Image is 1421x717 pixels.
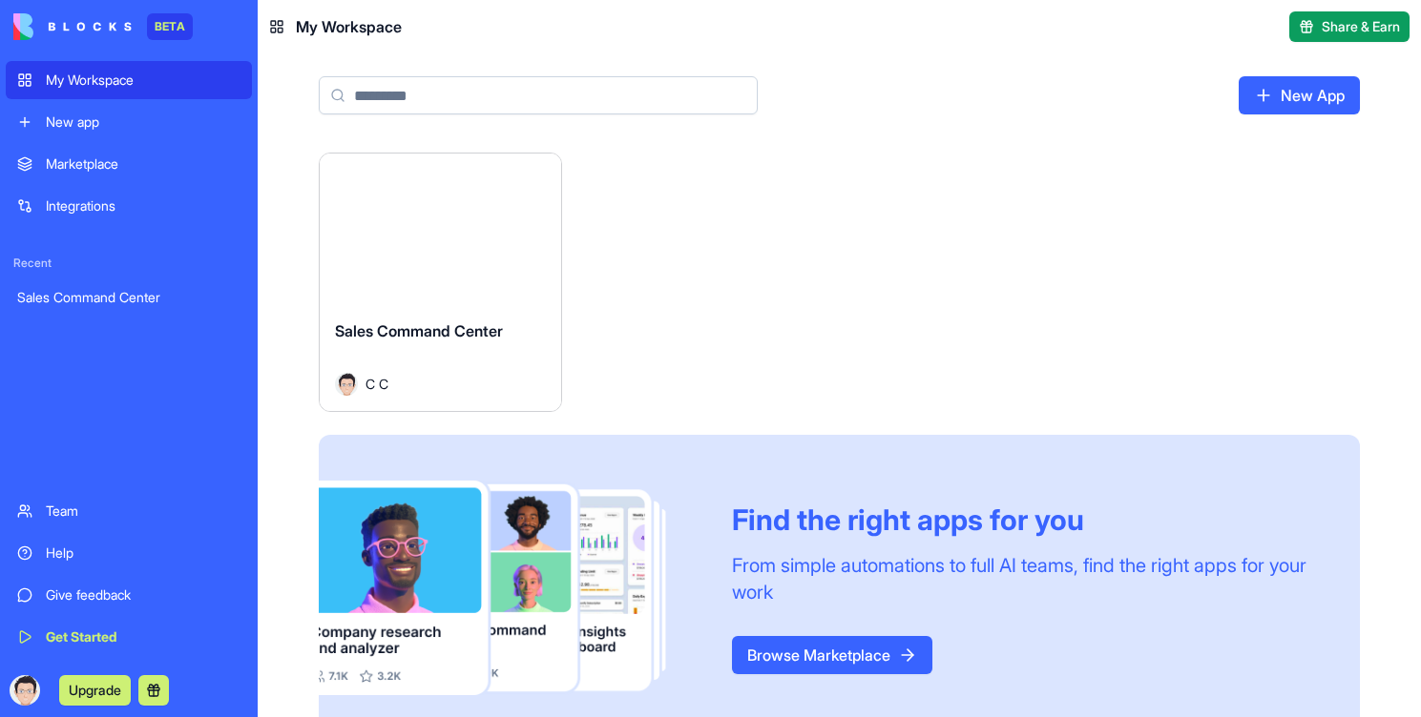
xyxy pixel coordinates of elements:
div: Integrations [46,196,240,215]
a: Help [6,534,252,572]
img: Frame_181_egmpey.png [319,481,701,695]
div: New app [46,113,240,132]
a: Upgrade [59,680,131,699]
div: Get Started [46,627,240,646]
span: C C [366,374,388,394]
div: Sales Command Center [17,288,240,307]
div: BETA [147,13,193,40]
span: Share & Earn [1322,17,1400,36]
a: New App [1239,76,1360,114]
div: From simple automations to full AI teams, find the right apps for your work [732,552,1314,605]
a: New app [6,103,252,141]
a: Get Started [6,618,252,656]
a: My Workspace [6,61,252,99]
div: Give feedback [46,585,240,604]
div: Find the right apps for you [732,502,1314,537]
div: My Workspace [46,71,240,90]
span: Recent [6,256,252,271]
div: Marketplace [46,154,240,174]
div: Team [46,502,240,521]
img: Avatar [335,373,358,396]
a: BETA [13,13,193,40]
a: Integrations [6,187,252,225]
span: Sales Command Center [335,321,503,340]
a: Marketplace [6,145,252,183]
a: Team [6,492,252,530]
button: Share & Earn [1289,11,1410,42]
img: logo [13,13,132,40]
img: ACg8ocKlUbKIjLLxrAtg2vOX4pfkEzqiNq2uhTAsVpp_A97lSQMlgb6URg=s96-c [10,675,40,706]
a: Sales Command CenterAvatarC C [319,153,562,412]
span: My Workspace [296,15,402,38]
button: Upgrade [59,675,131,706]
a: Give feedback [6,576,252,614]
a: Sales Command Center [6,278,252,317]
a: Browse Marketplace [732,636,932,674]
div: Help [46,543,240,563]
